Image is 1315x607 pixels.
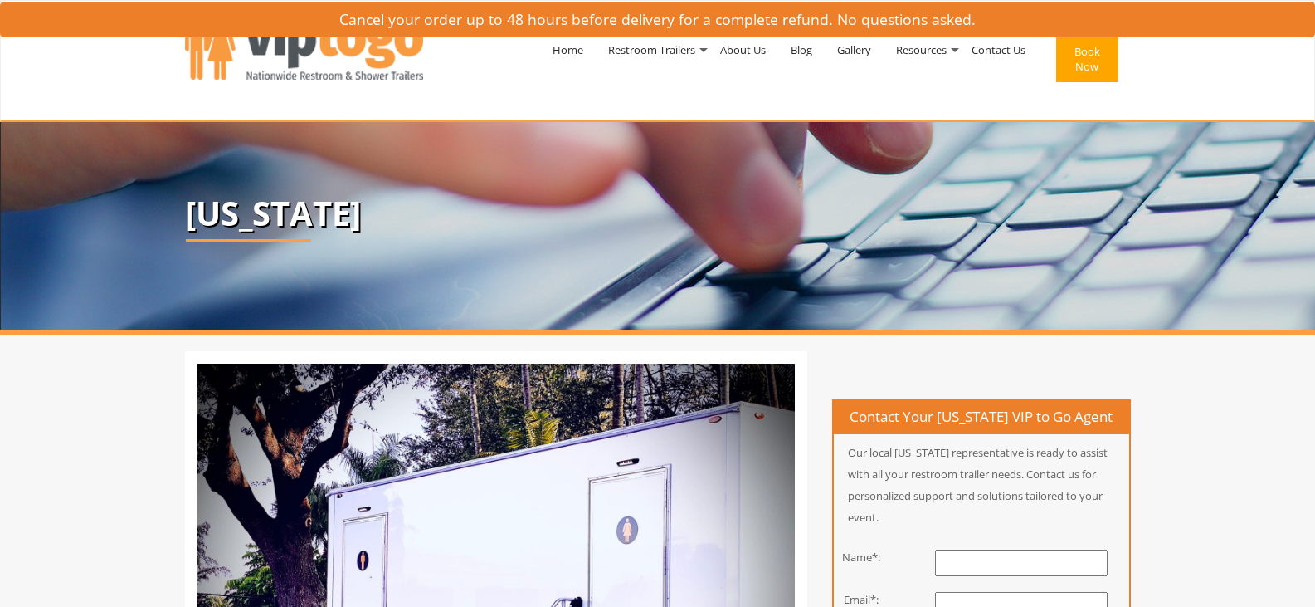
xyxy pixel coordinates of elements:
[596,7,708,93] a: Restroom Trailers
[884,7,959,93] a: Resources
[959,7,1038,93] a: Contact Us
[185,195,1131,232] p: [US_STATE]
[540,7,596,93] a: Home
[825,7,884,93] a: Gallery
[1038,7,1131,118] a: Book Now
[821,550,902,565] div: Name*:
[1056,36,1118,82] button: Book Now
[708,7,778,93] a: About Us
[834,442,1129,528] p: Our local [US_STATE] representative is ready to assist with all your restroom trailer needs. Cont...
[778,7,825,93] a: Blog
[834,401,1129,434] h4: Contact Your [US_STATE] VIP to Go Agent
[185,12,423,80] img: VIPTOGO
